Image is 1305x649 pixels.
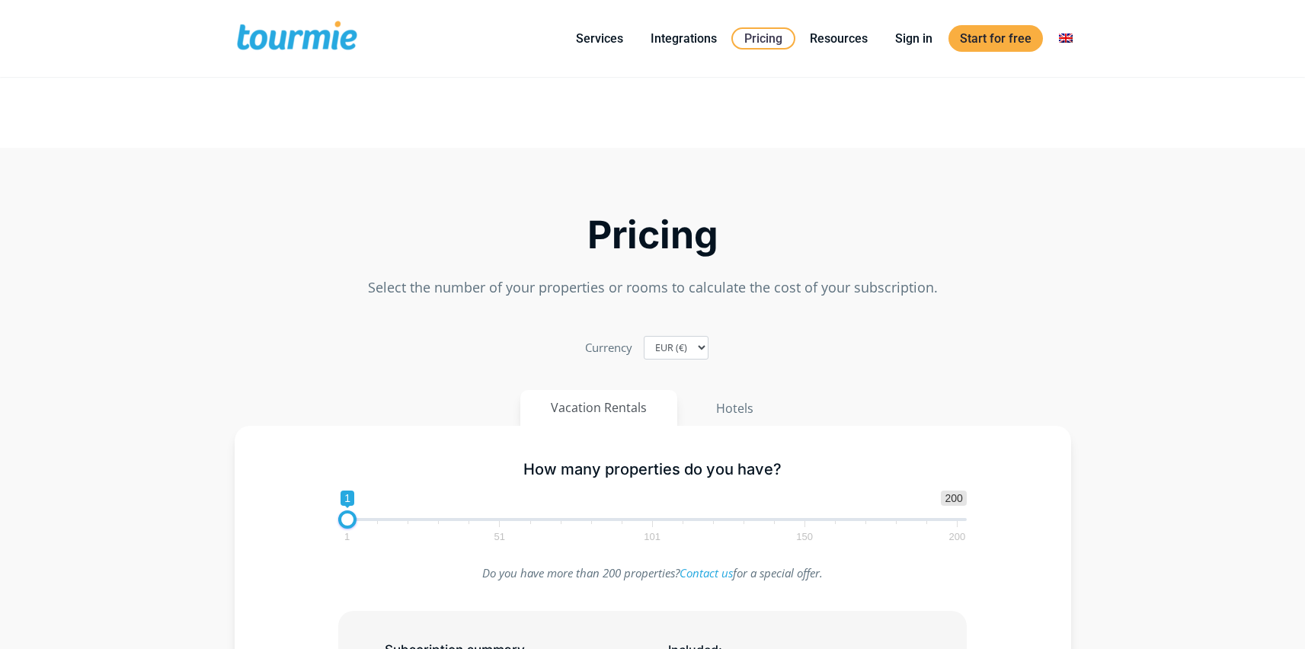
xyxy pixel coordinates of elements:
span: 101 [641,533,663,540]
p: Select the number of your properties or rooms to calculate the cost of your subscription. [235,277,1071,298]
span: 1 [342,533,352,540]
span: 200 [941,491,966,506]
label: Currency [585,337,632,358]
button: Vacation Rentals [520,390,677,426]
span: 51 [492,533,507,540]
h5: How many properties do you have? [338,460,967,479]
span: 150 [794,533,815,540]
button: Hotels [685,390,785,427]
span: 1 [341,491,354,506]
span: 200 [947,533,968,540]
a: Integrations [639,29,728,48]
p: Do you have more than 200 properties? for a special offer. [338,563,967,583]
a: Start for free [948,25,1043,52]
a: Resources [798,29,879,48]
a: Sign in [884,29,944,48]
a: Contact us [680,565,733,580]
a: Pricing [731,27,795,50]
a: Services [565,29,635,48]
h2: Pricing [235,217,1071,253]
